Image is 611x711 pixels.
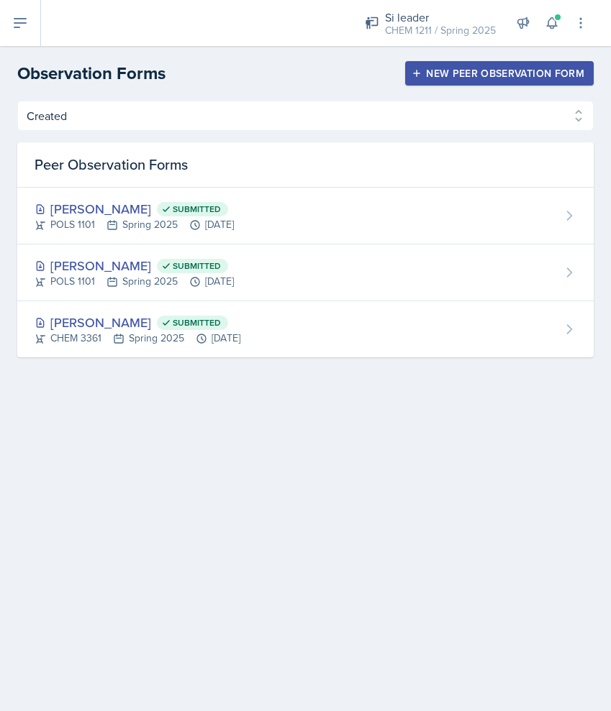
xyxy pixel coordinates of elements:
[35,313,240,332] div: [PERSON_NAME]
[17,301,594,357] a: [PERSON_NAME] Submitted CHEM 3361Spring 2025[DATE]
[35,274,234,289] div: POLS 1101 Spring 2025 [DATE]
[17,244,594,301] a: [PERSON_NAME] Submitted POLS 1101Spring 2025[DATE]
[35,331,240,346] div: CHEM 3361 Spring 2025 [DATE]
[385,9,496,26] div: Si leader
[405,61,594,86] button: New Peer Observation Form
[173,260,221,272] span: Submitted
[35,217,234,232] div: POLS 1101 Spring 2025 [DATE]
[385,23,496,38] div: CHEM 1211 / Spring 2025
[35,256,234,275] div: [PERSON_NAME]
[173,203,221,215] span: Submitted
[17,142,594,188] div: Peer Observation Forms
[173,317,221,329] span: Submitted
[17,188,594,244] a: [PERSON_NAME] Submitted POLS 1101Spring 2025[DATE]
[17,60,166,86] h2: Observation Forms
[35,199,234,219] div: [PERSON_NAME]
[415,68,584,79] div: New Peer Observation Form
